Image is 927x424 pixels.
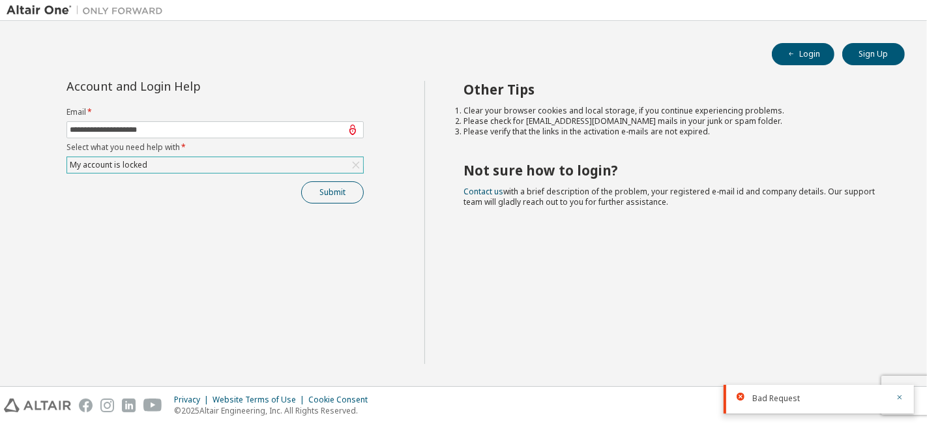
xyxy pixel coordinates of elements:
[464,106,882,116] li: Clear your browser cookies and local storage, if you continue experiencing problems.
[464,116,882,127] li: Please check for [EMAIL_ADDRESS][DOMAIN_NAME] mails in your junk or spam folder.
[143,399,162,412] img: youtube.svg
[464,127,882,137] li: Please verify that the links in the activation e-mails are not expired.
[66,142,364,153] label: Select what you need help with
[100,399,114,412] img: instagram.svg
[79,399,93,412] img: facebook.svg
[7,4,169,17] img: Altair One
[301,181,364,204] button: Submit
[66,107,364,117] label: Email
[213,395,308,405] div: Website Terms of Use
[174,405,375,416] p: © 2025 Altair Engineering, Inc. All Rights Reserved.
[67,157,363,173] div: My account is locked
[464,162,882,179] h2: Not sure how to login?
[308,395,375,405] div: Cookie Consent
[752,393,800,404] span: Bad Request
[122,399,136,412] img: linkedin.svg
[174,395,213,405] div: Privacy
[464,81,882,98] h2: Other Tips
[464,186,504,197] a: Contact us
[842,43,905,65] button: Sign Up
[772,43,834,65] button: Login
[68,158,149,172] div: My account is locked
[4,399,71,412] img: altair_logo.svg
[464,186,875,207] span: with a brief description of the problem, your registered e-mail id and company details. Our suppo...
[66,81,304,91] div: Account and Login Help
